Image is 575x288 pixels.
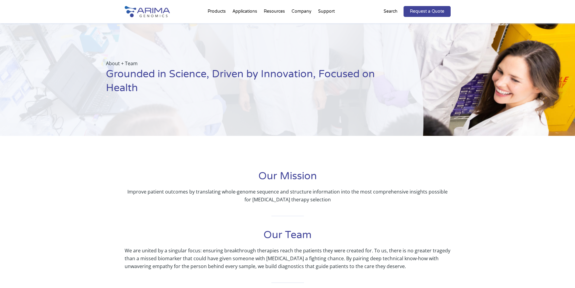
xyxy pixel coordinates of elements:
p: We are united by a singular focus: ensuring breakthrough therapies reach the patients they were c... [125,247,451,270]
img: Arima-Genomics-logo [125,6,170,17]
p: About + Team [106,59,393,67]
h1: Our Team [125,228,451,247]
h1: Grounded in Science, Driven by Innovation, Focused on Health [106,67,393,100]
h1: Our Mission [125,169,451,188]
p: Improve patient outcomes by translating whole-genome sequence and structure information into the ... [125,188,451,203]
a: Request a Quote [404,6,451,17]
p: Search [384,8,398,15]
